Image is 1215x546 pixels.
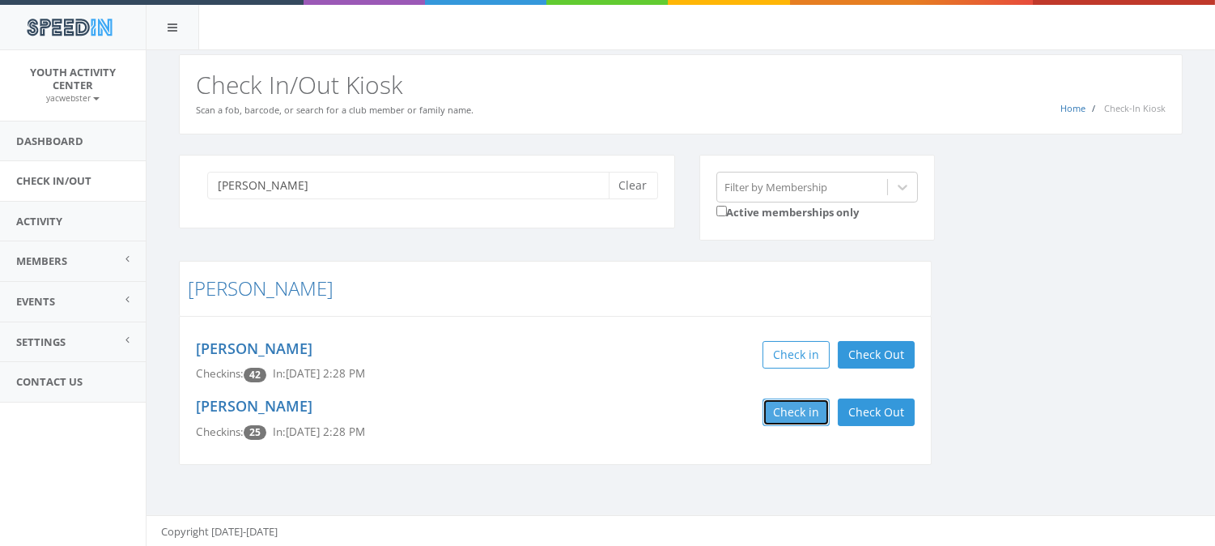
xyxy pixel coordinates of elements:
[196,396,312,416] a: [PERSON_NAME]
[838,341,915,369] button: Check Out
[196,339,312,358] a: [PERSON_NAME]
[47,92,100,104] small: yacwebster
[763,341,830,369] button: Check in
[196,104,474,116] small: Scan a fob, barcode, or search for a club member or family name.
[838,399,915,426] button: Check Out
[30,65,116,92] span: Youth Activity Center
[273,366,365,381] span: In: [DATE] 2:28 PM
[716,206,727,216] input: Active memberships only
[1060,102,1085,114] a: Home
[47,90,100,105] a: yacwebster
[273,424,365,439] span: In: [DATE] 2:28 PM
[16,335,66,349] span: Settings
[1104,102,1166,114] span: Check-In Kiosk
[207,172,621,199] input: Search a name to check in
[716,203,860,220] label: Active memberships only
[244,368,266,382] span: Checkin count
[609,172,658,199] button: Clear
[16,254,67,268] span: Members
[188,275,333,301] a: [PERSON_NAME]
[16,294,55,309] span: Events
[725,179,828,194] div: Filter by Membership
[196,424,244,439] span: Checkins:
[196,71,1166,98] h2: Check In/Out Kiosk
[763,399,830,426] button: Check in
[16,374,83,389] span: Contact Us
[244,425,266,440] span: Checkin count
[196,366,244,381] span: Checkins:
[19,12,120,42] img: speedin_logo.png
